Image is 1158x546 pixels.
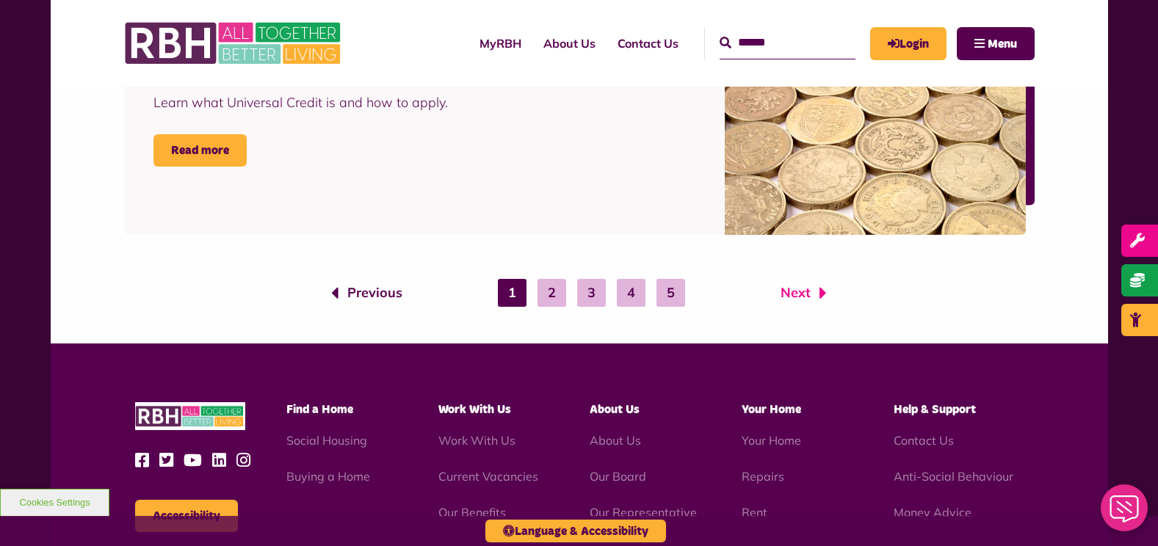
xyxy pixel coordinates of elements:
[135,402,245,431] img: RBH
[725,18,1026,235] img: Adobestock 38804513
[1092,480,1158,546] iframe: Netcall Web Assistant for live chat
[331,283,402,302] a: Previous page
[720,27,855,59] input: Search
[957,27,1035,60] button: Navigation
[498,279,526,307] a: 1
[742,433,801,448] a: Your Home
[124,15,344,72] img: RBH
[607,23,690,63] a: Contact Us
[438,505,506,520] a: Our Benefits
[656,279,685,307] a: 5
[894,433,954,448] a: Contact Us
[870,27,947,60] a: MyRBH
[153,92,607,112] div: Learn what Universal Credit is and how to apply.
[742,505,767,520] a: Rent
[286,404,353,415] span: Find a Home
[590,433,641,448] a: About Us
[894,505,971,520] a: Money Advice
[590,469,646,484] a: Our Board
[781,283,827,302] a: Next page
[742,469,784,484] a: Repairs
[438,433,515,448] a: Work With Us
[135,500,238,532] button: Accessibility
[286,433,367,448] a: Social Housing - open in a new tab
[485,520,666,542] button: Language & Accessibility
[538,279,566,307] a: 2
[590,404,640,415] span: About Us
[468,23,532,63] a: MyRBH
[894,469,1013,484] a: Anti-Social Behaviour
[577,279,606,307] a: 3
[438,404,511,415] span: Work With Us
[590,505,697,537] a: Our Representative Body
[894,404,976,415] span: Help & Support
[532,23,607,63] a: About Us
[438,469,538,484] a: Current Vacancies
[617,279,645,307] a: 4
[742,404,801,415] span: Your Home
[286,469,370,484] a: Buying a Home
[153,134,247,167] a: Read more Universal Credit
[988,38,1017,50] span: Menu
